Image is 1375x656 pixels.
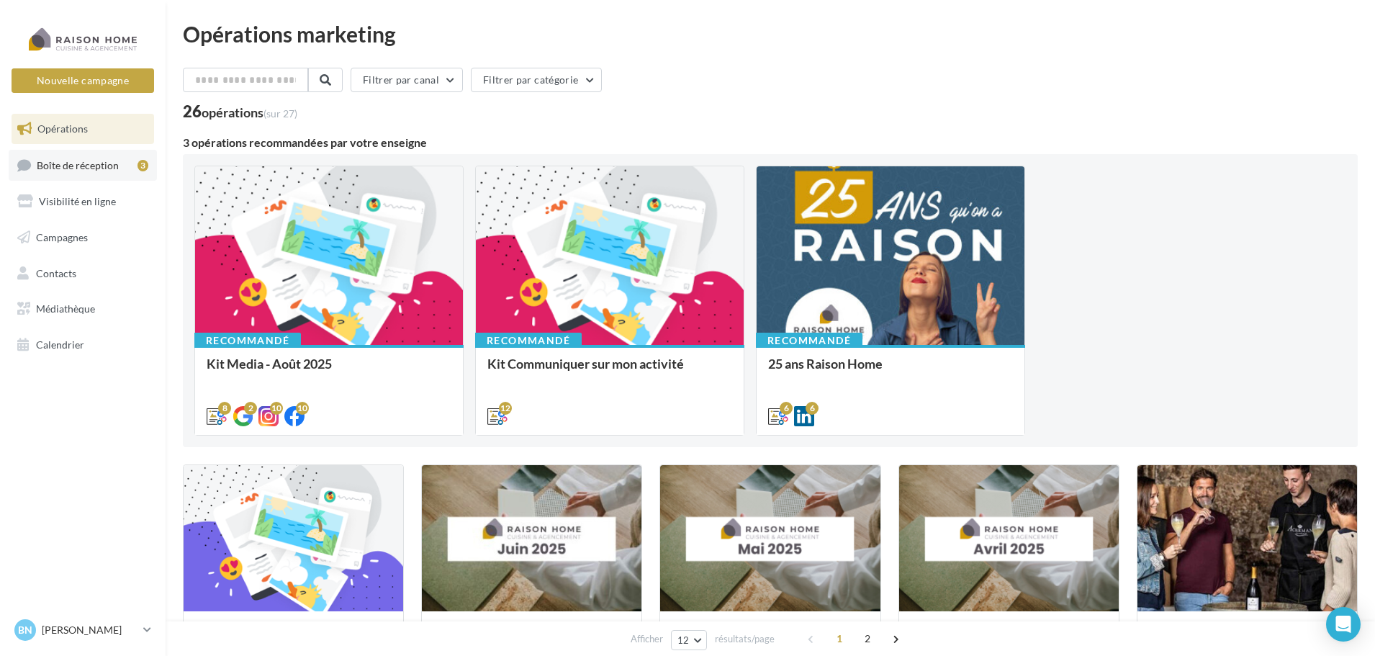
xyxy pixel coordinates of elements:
div: 10 [270,402,283,415]
a: Médiathèque [9,294,157,324]
div: 3 [137,160,148,171]
div: 3 opérations recommandées par votre enseigne [183,137,1358,148]
span: (sur 27) [263,107,297,120]
a: Boîte de réception3 [9,150,157,181]
div: Recommandé [194,333,301,349]
span: 12 [677,634,690,646]
span: 2 [856,627,879,650]
span: Bn [18,623,32,637]
div: 2 [244,402,257,415]
a: Opérations [9,114,157,144]
div: 26 [183,104,297,120]
div: Open Intercom Messenger [1326,607,1361,642]
a: Visibilité en ligne [9,187,157,217]
div: 12 [499,402,512,415]
span: résultats/page [715,632,775,646]
div: Opérations marketing [183,23,1358,45]
button: Nouvelle campagne [12,68,154,93]
a: Calendrier [9,330,157,360]
div: 8 [218,402,231,415]
div: 10 [296,402,309,415]
div: opérations [202,106,297,119]
span: Kit Communiquer sur mon activité [487,356,684,372]
span: Médiathèque [36,302,95,315]
p: [PERSON_NAME] [42,623,137,637]
div: Recommandé [756,333,862,349]
a: Bn [PERSON_NAME] [12,616,154,644]
span: Calendrier [36,338,84,351]
span: 1 [828,627,851,650]
div: 6 [806,402,819,415]
div: Recommandé [475,333,582,349]
span: 25 ans Raison Home [768,356,883,372]
span: Afficher [631,632,663,646]
span: Boîte de réception [37,158,119,171]
span: Kit Media - Août 2025 [207,356,332,372]
button: Filtrer par canal [351,68,463,92]
a: Contacts [9,259,157,289]
span: Contacts [36,266,76,279]
button: Filtrer par catégorie [471,68,602,92]
div: 6 [780,402,793,415]
button: 12 [671,630,708,650]
span: Visibilité en ligne [39,195,116,207]
a: Campagnes [9,223,157,253]
span: Campagnes [36,231,88,243]
span: Opérations [37,122,88,135]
